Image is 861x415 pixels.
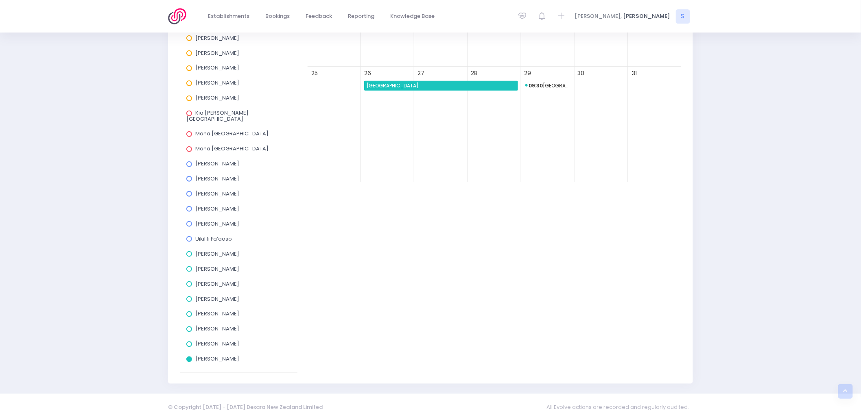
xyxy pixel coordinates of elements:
[266,12,290,20] span: Bookings
[195,94,239,102] span: [PERSON_NAME]
[195,49,239,57] span: [PERSON_NAME]
[529,82,543,89] strong: 09:30
[576,68,587,79] span: 30
[195,205,239,213] span: [PERSON_NAME]
[259,9,297,24] a: Bookings
[195,295,239,303] span: [PERSON_NAME]
[208,12,250,20] span: Establishments
[299,9,339,24] a: Feedback
[195,64,239,72] span: [PERSON_NAME]
[168,8,191,24] img: Logo
[195,190,239,198] span: [PERSON_NAME]
[195,220,239,228] span: [PERSON_NAME]
[623,12,671,20] span: [PERSON_NAME]
[195,355,239,363] span: [PERSON_NAME]
[195,325,239,332] span: [PERSON_NAME]
[348,12,375,20] span: Reporting
[195,130,269,137] span: Mana [GEOGRAPHIC_DATA]
[195,175,239,183] span: [PERSON_NAME]
[306,12,332,20] span: Feedback
[195,34,239,42] span: [PERSON_NAME]
[415,68,426,79] span: 27
[195,310,239,317] span: [PERSON_NAME]
[195,79,239,87] span: [PERSON_NAME]
[362,68,373,79] span: 26
[195,160,239,167] span: [PERSON_NAME]
[195,265,239,273] span: [PERSON_NAME]
[629,68,640,79] span: 31
[201,9,256,24] a: Establishments
[168,403,323,411] span: © Copyright [DATE] - [DATE] Dexara New Zealand Limited
[195,250,239,258] span: [PERSON_NAME]
[186,109,249,122] span: Kia [PERSON_NAME][GEOGRAPHIC_DATA]
[391,12,435,20] span: Knowledge Base
[546,399,693,415] span: All Evolve actions are recorded and regularly audited.
[522,68,533,79] span: 29
[469,68,480,79] span: 28
[525,81,570,91] span: Westport Early Learning Centre
[195,340,239,348] span: [PERSON_NAME]
[341,9,381,24] a: Reporting
[195,235,232,243] span: Uikilifi Fa’aoso
[309,68,320,79] span: 25
[384,9,441,24] a: Knowledge Base
[195,145,269,152] span: Mana [GEOGRAPHIC_DATA]
[676,9,690,24] span: S
[195,280,239,288] span: [PERSON_NAME]
[575,12,622,20] span: [PERSON_NAME],
[365,81,518,91] span: Westport North School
